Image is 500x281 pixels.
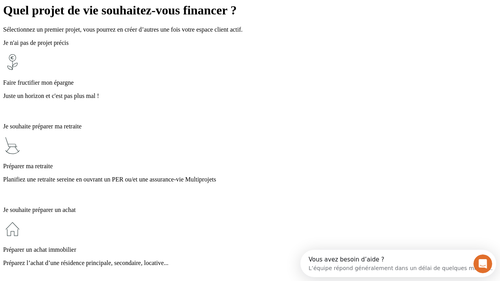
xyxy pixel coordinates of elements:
iframe: Intercom live chat discovery launcher [300,250,496,277]
p: Juste un horizon et c'est pas plus mal ! [3,92,497,100]
p: Faire fructifier mon épargne [3,79,497,86]
p: Planifiez une retraite sereine en ouvrant un PER ou/et une assurance-vie Multiprojets [3,176,497,183]
div: Vous avez besoin d’aide ? [8,7,192,13]
div: Ouvrir le Messenger Intercom [3,3,215,25]
p: Je n'ai pas de projet précis [3,39,497,46]
p: Préparer un achat immobilier [3,246,497,253]
iframe: Intercom live chat [473,254,492,273]
h1: Quel projet de vie souhaitez-vous financer ? [3,3,497,18]
p: Je souhaite préparer ma retraite [3,123,497,130]
span: Sélectionnez un premier projet, vous pourrez en créer d’autres une fois votre espace client actif. [3,26,243,33]
p: Je souhaite préparer un achat [3,206,497,213]
p: Préparez l’achat d’une résidence principale, secondaire, locative... [3,260,497,267]
div: L’équipe répond généralement dans un délai de quelques minutes. [8,13,192,21]
p: Préparer ma retraite [3,163,497,170]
